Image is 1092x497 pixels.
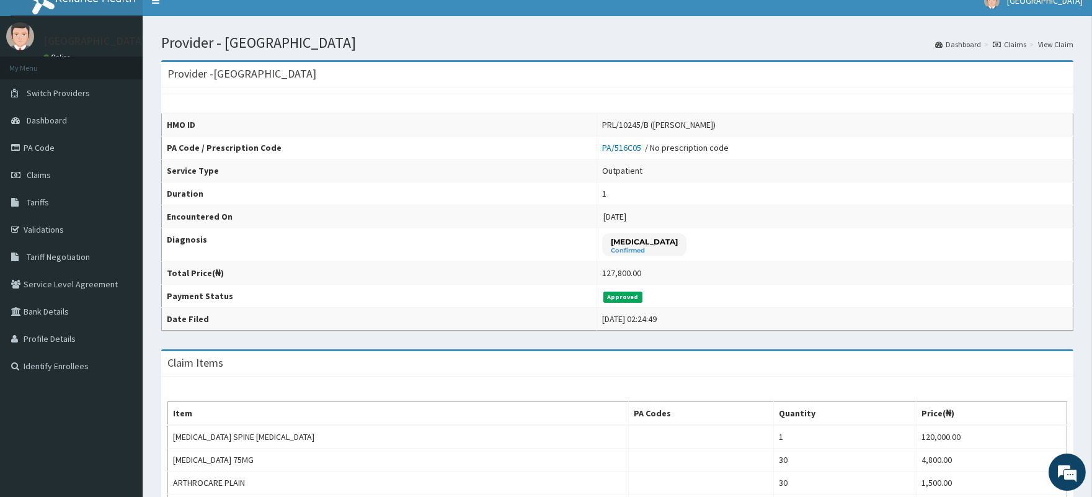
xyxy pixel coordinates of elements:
textarea: Type your message and hit 'Enter' [6,339,236,382]
td: 30 [773,449,917,472]
td: 4,800.00 [917,449,1067,472]
h3: Provider - [GEOGRAPHIC_DATA] [167,68,316,79]
a: Claims [993,39,1026,50]
td: 1 [773,425,917,449]
th: Quantity [773,402,917,426]
a: Online [43,53,73,61]
th: Encountered On [162,205,597,228]
span: We're online! [72,156,171,282]
h1: Provider - [GEOGRAPHIC_DATA] [161,35,1073,51]
th: Total Price(₦) [162,262,597,285]
th: HMO ID [162,114,597,137]
th: PA Codes [629,402,774,426]
span: [DATE] [603,211,626,222]
p: [MEDICAL_DATA] [611,236,678,247]
th: Diagnosis [162,228,597,262]
th: PA Code / Prescription Code [162,137,597,159]
span: Approved [603,292,642,303]
span: Switch Providers [27,87,90,99]
th: Item [168,402,629,426]
span: Tariff Negotiation [27,251,90,262]
div: 1 [602,187,606,200]
div: Outpatient [602,164,642,177]
small: Confirmed [611,248,678,254]
img: User Image [6,22,34,50]
td: ARTHROCARE PLAIN [168,472,629,495]
p: [GEOGRAPHIC_DATA] [43,35,146,47]
div: Chat with us now [64,69,208,86]
td: 30 [773,472,917,495]
th: Date Filed [162,308,597,331]
th: Payment Status [162,285,597,308]
a: PA/516C05 [602,142,645,153]
td: 1,500.00 [917,472,1067,495]
td: 120,000.00 [917,425,1067,449]
div: [DATE] 02:24:49 [602,313,657,325]
div: / No prescription code [602,141,729,154]
span: Dashboard [27,115,67,126]
td: [MEDICAL_DATA] 75MG [168,449,629,472]
th: Price(₦) [917,402,1067,426]
th: Service Type [162,159,597,182]
span: Claims [27,169,51,181]
a: View Claim [1038,39,1073,50]
div: Minimize live chat window [203,6,233,36]
div: 127,800.00 [602,267,641,279]
div: PRL/10245/B ([PERSON_NAME]) [602,119,716,131]
h3: Claim Items [167,357,223,369]
th: Duration [162,182,597,205]
span: Tariffs [27,197,49,208]
td: [MEDICAL_DATA] SPINE [MEDICAL_DATA] [168,425,629,449]
a: Dashboard [935,39,981,50]
img: d_794563401_company_1708531726252_794563401 [23,62,50,93]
